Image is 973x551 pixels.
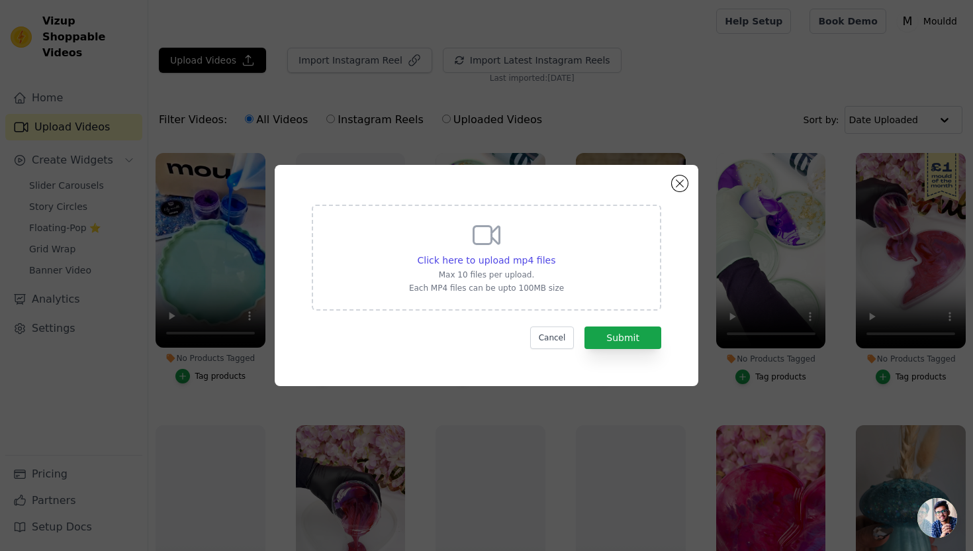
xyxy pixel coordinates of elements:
[530,326,575,349] button: Cancel
[409,283,564,293] p: Each MP4 files can be upto 100MB size
[672,175,688,191] button: Close modal
[409,270,564,280] p: Max 10 files per upload.
[917,498,957,538] a: Open chat
[418,255,556,266] span: Click here to upload mp4 files
[584,326,661,349] button: Submit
